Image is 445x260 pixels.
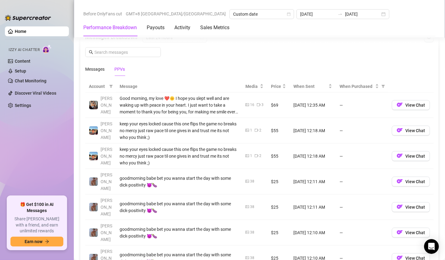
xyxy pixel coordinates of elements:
[101,223,112,242] span: [PERSON_NAME]
[259,153,261,159] div: 2
[94,49,157,56] input: Search messages
[15,91,56,96] a: Discover Viral Videos
[290,220,336,246] td: [DATE] 12:10 AM
[101,96,112,114] span: [PERSON_NAME]
[392,177,430,187] button: OFView Chat
[15,78,46,83] a: Chat Monitoring
[15,29,26,34] a: Home
[120,120,238,141] div: keep your eyes locked cause this one flips the game no breaks no mercy just raw pace til one give...
[338,12,343,17] span: to
[290,169,336,195] td: [DATE] 12:11 AM
[345,11,380,18] input: End date
[381,85,385,88] span: filter
[120,146,238,166] div: keep your eyes locked cause this one flips the game no breaks no mercy just raw pace til one give...
[392,202,430,212] button: OFView Chat
[116,81,242,93] th: Message
[250,179,254,184] div: 38
[336,220,388,246] td: —
[89,177,98,186] img: Joey
[120,226,238,239] div: goodmorning babe bet you wanna start the day with some dick-positivity 😈🍆
[245,83,259,90] span: Media
[405,154,425,159] span: View Chat
[147,24,165,31] div: Payouts
[405,205,425,210] span: View Chat
[261,102,264,108] div: 3
[267,169,290,195] td: $25
[392,155,430,160] a: OFView Chat
[233,10,290,19] span: Custom date
[120,175,238,188] div: goodmorning babe bet you wanna start the day with some dick-positivity 😈🍆
[15,69,26,73] a: Setup
[250,128,252,133] div: 1
[245,103,249,107] span: picture
[293,83,327,90] span: When Sent
[101,121,112,140] span: [PERSON_NAME]
[392,231,430,236] a: OFView Chat
[10,202,63,214] span: 🎁 Get $100 in AI Messages
[392,206,430,211] a: OFView Chat
[290,118,336,144] td: [DATE] 12:18 AM
[250,153,252,159] div: 1
[245,179,249,183] span: picture
[257,103,260,107] span: video-camera
[101,172,112,191] span: [PERSON_NAME]
[287,12,291,16] span: calendar
[245,154,249,158] span: picture
[89,101,98,109] img: George
[174,24,190,31] div: Activity
[340,83,374,90] span: When Purchased
[392,129,430,134] a: OFView Chat
[267,144,290,169] td: $55
[336,169,388,195] td: —
[10,216,63,234] span: Share [PERSON_NAME] with a friend, and earn unlimited rewards
[9,47,40,53] span: Izzy AI Chatter
[250,204,254,210] div: 38
[336,118,388,144] td: —
[89,203,98,211] img: Joey
[397,229,403,235] img: OF
[42,45,52,53] img: AI Chatter
[392,104,430,109] a: OFView Chat
[336,81,388,93] th: When Purchased
[397,204,403,210] img: OF
[83,24,137,31] div: Performance Breakdown
[245,128,249,132] span: picture
[397,127,403,133] img: OF
[89,152,98,160] img: Zach
[15,59,30,64] a: Content
[255,154,258,158] span: video-camera
[424,239,439,254] div: Open Intercom Messenger
[267,81,290,93] th: Price
[200,24,229,31] div: Sales Metrics
[267,195,290,220] td: $25
[397,178,403,184] img: OF
[267,118,290,144] td: $55
[290,93,336,118] td: [DATE] 12:35 AM
[245,230,249,234] span: picture
[250,102,254,108] div: 16
[114,66,125,73] div: PPVs
[89,228,98,237] img: Joey
[242,81,267,93] th: Media
[397,153,403,159] img: OF
[89,50,93,54] span: search
[405,230,425,235] span: View Chat
[290,81,336,93] th: When Sent
[336,93,388,118] td: —
[83,9,122,18] span: Before OnlyFans cut
[392,228,430,238] button: OFView Chat
[15,103,31,108] a: Settings
[405,103,425,108] span: View Chat
[45,239,49,244] span: arrow-right
[25,239,42,244] span: Earn now
[336,195,388,220] td: —
[397,102,403,108] img: OF
[336,144,388,169] td: —
[250,230,254,235] div: 38
[101,147,112,165] span: [PERSON_NAME]
[126,9,226,18] span: GMT+8 [GEOGRAPHIC_DATA]/[GEOGRAPHIC_DATA]
[271,83,281,90] span: Price
[89,126,98,135] img: Zach
[109,85,113,88] span: filter
[245,205,249,209] span: picture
